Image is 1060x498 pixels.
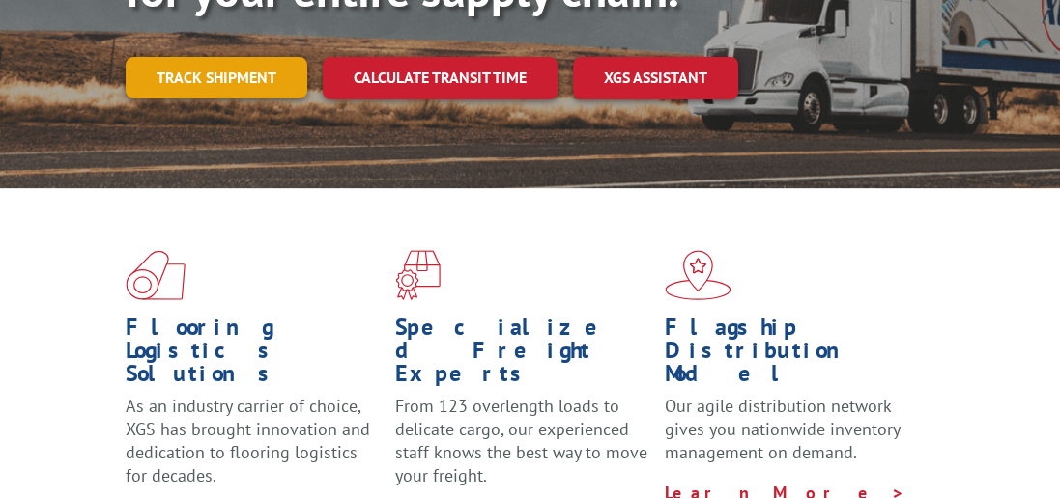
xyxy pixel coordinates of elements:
img: xgs-icon-flagship-distribution-model-red [665,250,731,300]
a: Calculate transit time [323,57,558,98]
span: Our agile distribution network gives you nationwide inventory management on demand. [665,395,900,463]
a: Track shipment [126,57,307,97]
a: XGS ASSISTANT [573,57,738,98]
img: xgs-icon-focused-on-flooring-red [395,250,441,300]
h1: Specialized Freight Experts [395,316,650,395]
h1: Flagship Distribution Model [665,316,920,395]
img: xgs-icon-total-supply-chain-intelligence-red [126,250,186,300]
h1: Flooring Logistics Solutions [126,316,381,395]
span: As an industry carrier of choice, XGS has brought innovation and dedication to flooring logistics... [126,395,370,485]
